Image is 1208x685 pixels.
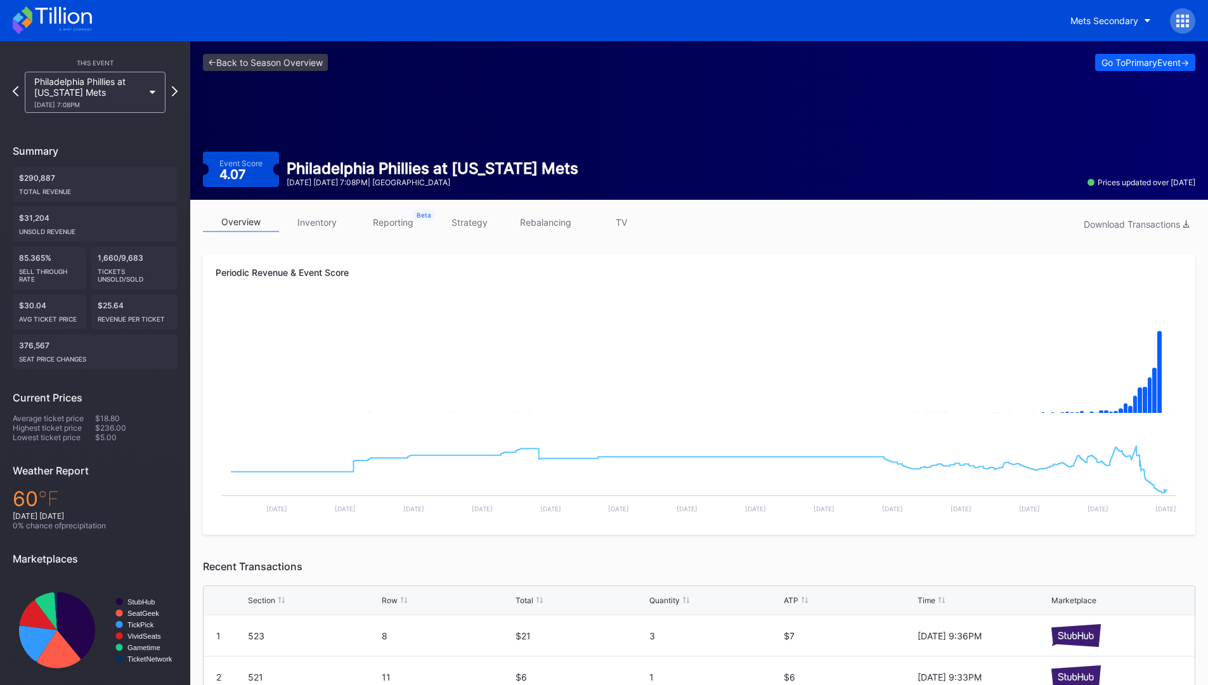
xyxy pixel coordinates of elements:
div: [DATE] 7:08PM [34,101,143,108]
text: [DATE] [403,505,424,512]
div: Periodic Revenue & Event Score [216,267,1183,278]
text: [DATE] [1019,505,1040,512]
div: Summary [13,145,178,157]
div: 0 % chance of precipitation [13,521,178,530]
div: Current Prices [13,391,178,404]
div: Row [382,596,398,605]
a: TV [583,212,659,232]
div: Event Score [219,159,263,168]
div: 4.07 [219,168,249,181]
img: stubHub.svg [1051,624,1101,646]
text: [DATE] [1088,505,1108,512]
text: TicketNetwork [127,655,172,663]
div: [DATE] [DATE] 7:08PM | [GEOGRAPHIC_DATA] [287,178,578,187]
span: ℉ [38,486,59,511]
a: reporting [355,212,431,232]
div: 2 [216,672,221,682]
svg: Chart title [216,300,1183,427]
div: Tickets Unsold/Sold [98,263,172,283]
text: [DATE] [540,505,561,512]
text: [DATE] [335,505,356,512]
div: Average ticket price [13,414,95,423]
div: 521 [248,672,379,682]
div: Highest ticket price [13,423,95,433]
div: Recent Transactions [203,560,1195,573]
div: $21 [516,630,646,641]
div: 60 [13,486,178,511]
div: Unsold Revenue [19,223,171,235]
div: Weather Report [13,464,178,477]
text: [DATE] [677,505,698,512]
div: Avg ticket price [19,310,80,323]
div: Download Transactions [1084,219,1189,230]
div: $236.00 [95,423,178,433]
div: [DATE] 9:36PM [918,630,1048,641]
div: 523 [248,630,379,641]
div: Marketplace [1051,596,1096,605]
div: Philadelphia Phillies at [US_STATE] Mets [287,159,578,178]
div: $18.80 [95,414,178,423]
div: Prices updated over [DATE] [1088,178,1195,187]
text: [DATE] [266,505,287,512]
div: 11 [382,672,512,682]
div: Revenue per ticket [98,310,172,323]
div: $290,887 [13,167,178,202]
div: 3 [649,630,780,641]
a: rebalancing [507,212,583,232]
div: 1 [216,630,221,641]
div: Time [918,596,935,605]
div: $30.04 [13,294,86,329]
div: Mets Secondary [1070,15,1138,26]
div: [DATE] 9:33PM [918,672,1048,682]
div: 8 [382,630,512,641]
div: Sell Through Rate [19,263,80,283]
div: Total [516,596,533,605]
text: Gametime [127,644,160,651]
div: Section [248,596,275,605]
a: inventory [279,212,355,232]
text: [DATE] [1155,505,1176,512]
div: 85.365% [13,247,86,289]
div: $7 [784,630,914,641]
text: [DATE] [745,505,766,512]
div: $6 [516,672,646,682]
div: $31,204 [13,207,178,242]
div: 1,660/9,683 [91,247,178,289]
div: Quantity [649,596,680,605]
div: Lowest ticket price [13,433,95,442]
div: $5.00 [95,433,178,442]
a: strategy [431,212,507,232]
text: SeatGeek [127,610,159,617]
button: Download Transactions [1077,216,1195,233]
text: VividSeats [127,632,161,640]
text: [DATE] [814,505,835,512]
div: This Event [13,59,178,67]
div: ATP [784,596,798,605]
div: Philadelphia Phillies at [US_STATE] Mets [34,76,143,108]
text: [DATE] [882,505,903,512]
text: [DATE] [472,505,493,512]
div: Go To Primary Event -> [1101,57,1189,68]
div: seat price changes [19,350,171,363]
div: 1 [649,672,780,682]
div: [DATE] [DATE] [13,511,178,521]
text: StubHub [127,598,155,606]
div: $25.64 [91,294,178,329]
div: Marketplaces [13,552,178,565]
button: Mets Secondary [1061,9,1160,32]
div: $6 [784,672,914,682]
a: <-Back to Season Overview [203,54,328,71]
div: Total Revenue [19,183,171,195]
button: Go ToPrimaryEvent-> [1095,54,1195,71]
svg: Chart title [216,427,1183,522]
text: [DATE] [951,505,971,512]
text: [DATE] [608,505,629,512]
div: 376,567 [13,334,178,369]
text: TickPick [127,621,154,629]
a: overview [203,212,279,232]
